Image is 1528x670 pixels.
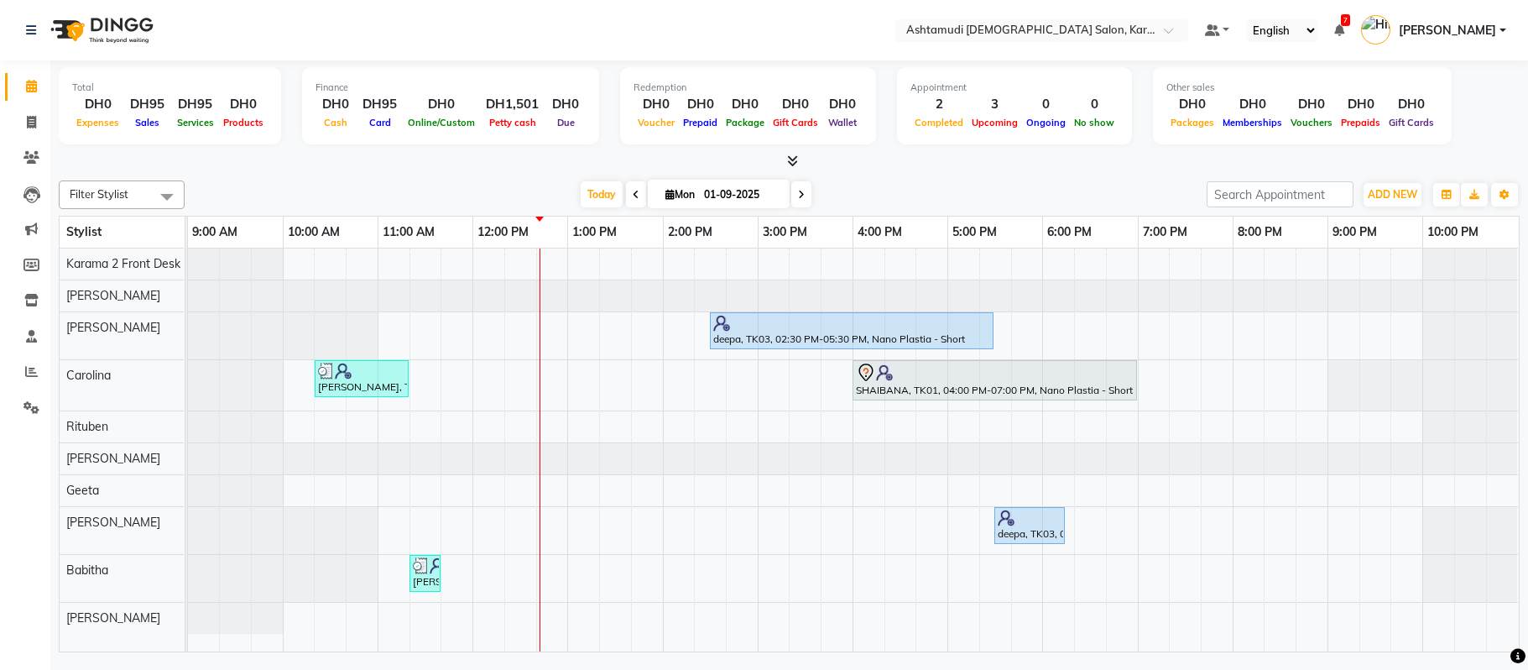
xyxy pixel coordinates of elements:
div: DH0 [1218,95,1286,114]
span: Card [365,117,395,128]
a: 9:00 PM [1328,220,1381,244]
span: [PERSON_NAME] [66,320,160,335]
div: [PERSON_NAME], TK02, 10:20 AM-11:20 AM, Creative Hair Cut [316,363,407,395]
a: 7:00 PM [1139,220,1192,244]
div: DH95 [171,95,219,114]
span: Upcoming [967,117,1022,128]
span: Completed [910,117,967,128]
span: ADD NEW [1368,188,1417,201]
a: 6:00 PM [1043,220,1096,244]
div: SHAIBANA, TK01, 04:00 PM-07:00 PM, Nano Plastia - Short [854,363,1135,398]
div: 2 [910,95,967,114]
input: 2025-09-01 [699,182,783,207]
div: deepa, TK03, 02:30 PM-05:30 PM, Nano Plastia - Short [712,315,992,347]
div: DH0 [679,95,722,114]
span: Carolina [66,368,111,383]
span: Mon [661,188,699,201]
div: DH0 [634,95,679,114]
span: Karama 2 Front Desk [66,256,180,271]
span: Prepaid [679,117,722,128]
span: Rituben [66,419,108,434]
div: Other sales [1166,81,1438,95]
span: Packages [1166,117,1218,128]
div: Redemption [634,81,863,95]
span: Expenses [72,117,123,128]
span: Babitha [66,563,108,578]
a: 7 [1334,23,1344,38]
div: DH0 [219,95,268,114]
span: Prepaids [1337,117,1385,128]
span: Due [553,117,579,128]
div: [PERSON_NAME], TK02, 11:20 AM-11:40 AM, Eyebrow Threading [411,557,439,589]
div: Appointment [910,81,1119,95]
a: 9:00 AM [188,220,242,244]
div: DH95 [356,95,404,114]
div: deepa, TK03, 05:30 PM-06:15 PM, Fruit Facial [996,510,1063,542]
div: DH0 [1337,95,1385,114]
div: DH0 [1166,95,1218,114]
div: Finance [316,81,586,95]
span: Stylist [66,224,102,239]
a: 10:00 AM [284,220,344,244]
div: 0 [1070,95,1119,114]
span: [PERSON_NAME] [1399,22,1496,39]
img: logo [43,7,158,54]
div: DH1,501 [479,95,545,114]
div: 3 [967,95,1022,114]
span: Online/Custom [404,117,479,128]
a: 10:00 PM [1423,220,1483,244]
span: 7 [1341,14,1350,26]
span: [PERSON_NAME] [66,515,160,530]
span: Today [581,181,623,207]
a: 5:00 PM [948,220,1001,244]
span: Filter Stylist [70,187,128,201]
div: DH0 [1385,95,1438,114]
div: DH0 [404,95,479,114]
a: 12:00 PM [473,220,533,244]
span: Gift Cards [1385,117,1438,128]
span: Geeta [66,483,99,498]
div: 0 [1022,95,1070,114]
span: [PERSON_NAME] [66,288,160,303]
a: 1:00 PM [568,220,621,244]
span: Gift Cards [769,117,822,128]
div: DH0 [769,95,822,114]
div: Total [72,81,268,95]
span: Cash [320,117,352,128]
a: 2:00 PM [664,220,717,244]
div: DH0 [1286,95,1337,114]
div: DH0 [545,95,586,114]
a: 8:00 PM [1233,220,1286,244]
span: Products [219,117,268,128]
span: [PERSON_NAME] [66,610,160,626]
span: Petty cash [485,117,540,128]
span: [PERSON_NAME] [66,451,160,466]
span: Sales [131,117,164,128]
img: Himanshu Akania [1361,15,1390,44]
a: 4:00 PM [853,220,906,244]
span: Ongoing [1022,117,1070,128]
span: Wallet [824,117,861,128]
div: DH0 [72,95,123,114]
span: Services [173,117,218,128]
button: ADD NEW [1364,183,1421,207]
span: No show [1070,117,1119,128]
span: Voucher [634,117,679,128]
a: 3:00 PM [759,220,811,244]
div: DH0 [316,95,356,114]
div: DH0 [722,95,769,114]
span: Package [722,117,769,128]
div: DH95 [123,95,171,114]
input: Search Appointment [1207,181,1353,207]
span: Memberships [1218,117,1286,128]
a: 11:00 AM [378,220,439,244]
span: Vouchers [1286,117,1337,128]
div: DH0 [822,95,863,114]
